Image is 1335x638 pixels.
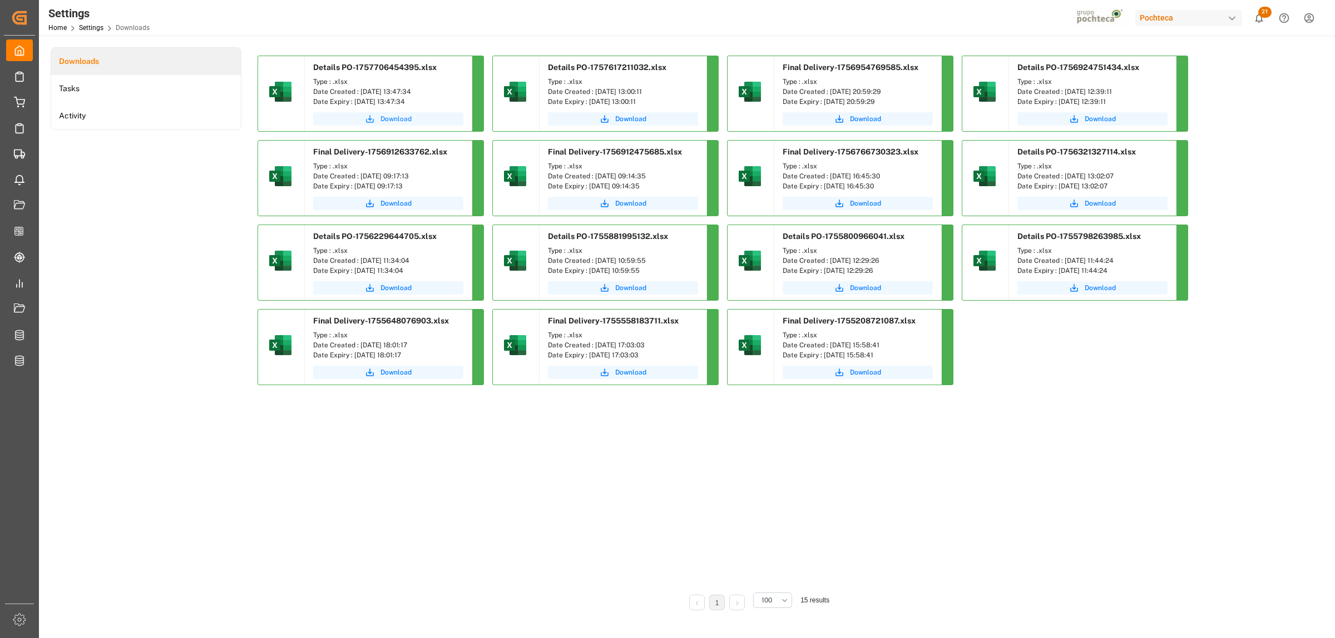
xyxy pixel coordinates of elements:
img: microsoft-excel-2019--v1.png [267,78,294,105]
div: Type : .xlsx [548,161,698,171]
button: Download [1017,197,1168,210]
span: Download [615,114,646,124]
button: Download [313,366,463,379]
a: Download [548,197,698,210]
button: Download [548,366,698,379]
span: Final Delivery-1756912475685.xlsx [548,147,682,156]
div: Date Created : [DATE] 11:44:24 [1017,256,1168,266]
img: microsoft-excel-2019--v1.png [267,247,294,274]
div: Type : .xlsx [1017,246,1168,256]
div: Date Expiry : [DATE] 15:58:41 [783,350,933,360]
div: Date Created : [DATE] 13:47:34 [313,87,463,97]
div: Date Created : [DATE] 13:00:11 [548,87,698,97]
span: Final Delivery-1755648076903.xlsx [313,316,449,325]
div: Date Created : [DATE] 10:59:55 [548,256,698,266]
div: Date Created : [DATE] 18:01:17 [313,340,463,350]
div: Date Created : [DATE] 16:45:30 [783,171,933,181]
a: Tasks [51,75,241,102]
div: Type : .xlsx [548,330,698,340]
img: microsoft-excel-2019--v1.png [502,78,528,105]
div: Date Created : [DATE] 20:59:29 [783,87,933,97]
img: microsoft-excel-2019--v1.png [736,163,763,190]
a: Download [783,366,933,379]
div: Date Expiry : [DATE] 10:59:55 [548,266,698,276]
div: Type : .xlsx [313,77,463,87]
img: pochtecaImg.jpg_1689854062.jpg [1073,8,1128,28]
div: Type : .xlsx [313,246,463,256]
a: Home [48,24,67,32]
img: microsoft-excel-2019--v1.png [502,163,528,190]
span: Download [1085,283,1116,293]
img: microsoft-excel-2019--v1.png [736,78,763,105]
div: Type : .xlsx [783,330,933,340]
span: Details PO-1755881995132.xlsx [548,232,668,241]
li: Previous Page [689,595,705,610]
div: Type : .xlsx [1017,161,1168,171]
img: microsoft-excel-2019--v1.png [736,247,763,274]
img: microsoft-excel-2019--v1.png [736,332,763,358]
span: Final Delivery-1756766730323.xlsx [783,147,918,156]
span: Download [380,198,412,208]
div: Date Expiry : [DATE] 09:14:35 [548,181,698,191]
span: Download [1085,114,1116,124]
button: Download [313,281,463,295]
img: microsoft-excel-2019--v1.png [267,332,294,358]
span: Download [1085,198,1116,208]
button: Download [313,197,463,210]
li: Activity [51,102,241,129]
div: Type : .xlsx [783,246,933,256]
span: Download [615,367,646,377]
span: Details PO-1757617211032.xlsx [548,63,666,72]
img: microsoft-excel-2019--v1.png [971,78,998,105]
span: Final Delivery-1756912633762.xlsx [313,147,447,156]
div: Type : .xlsx [313,330,463,340]
button: Download [1017,281,1168,295]
div: Type : .xlsx [783,161,933,171]
span: Download [380,283,412,293]
a: 1 [715,599,719,607]
div: Date Created : [DATE] 09:14:35 [548,171,698,181]
button: Download [783,112,933,126]
div: Date Expiry : [DATE] 16:45:30 [783,181,933,191]
button: open menu [753,592,792,608]
button: Download [783,281,933,295]
img: microsoft-excel-2019--v1.png [502,247,528,274]
div: Date Expiry : [DATE] 11:34:04 [313,266,463,276]
div: Date Created : [DATE] 17:03:03 [548,340,698,350]
div: Type : .xlsx [783,77,933,87]
div: Date Created : [DATE] 15:58:41 [783,340,933,350]
img: microsoft-excel-2019--v1.png [502,332,528,358]
div: Type : .xlsx [548,77,698,87]
img: microsoft-excel-2019--v1.png [971,247,998,274]
button: Download [313,112,463,126]
button: Download [548,281,698,295]
span: Download [850,283,881,293]
button: Download [783,197,933,210]
div: Date Created : [DATE] 11:34:04 [313,256,463,266]
span: Final Delivery-1755558183711.xlsx [548,316,679,325]
button: Download [1017,112,1168,126]
span: Download [615,198,646,208]
div: Date Expiry : [DATE] 09:17:13 [313,181,463,191]
span: 15 results [800,596,829,604]
span: 100 [762,595,772,605]
div: Date Expiry : [DATE] 18:01:17 [313,350,463,360]
div: Type : .xlsx [313,161,463,171]
span: Download [850,114,881,124]
li: 1 [709,595,725,610]
span: Download [615,283,646,293]
span: Details PO-1755798263985.xlsx [1017,232,1141,241]
button: Download [548,112,698,126]
span: Download [380,114,412,124]
div: Type : .xlsx [1017,77,1168,87]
